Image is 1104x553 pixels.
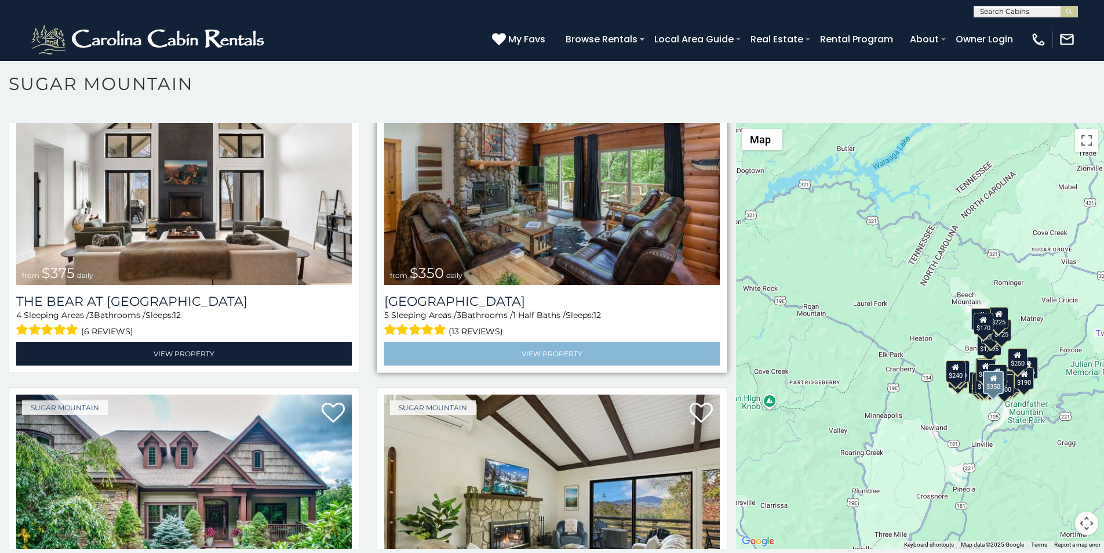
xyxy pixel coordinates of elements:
a: Terms (opens in new tab) [1031,541,1047,548]
a: About [904,29,945,49]
span: (13 reviews) [449,324,503,339]
div: $240 [946,360,965,382]
img: Grouse Moor Lodge [384,60,720,285]
img: Google [739,534,777,549]
div: $190 [975,358,995,380]
a: Local Area Guide [648,29,739,49]
button: Map camera controls [1075,512,1098,535]
a: View Property [16,342,352,366]
div: $190 [1015,367,1034,389]
div: $225 [989,307,1009,329]
span: My Favs [508,32,545,46]
a: Rental Program [814,29,899,49]
span: Map data ©2025 Google [961,541,1024,548]
div: $300 [976,359,996,381]
span: from [390,271,407,280]
img: The Bear At Sugar Mountain [16,60,352,285]
a: Grouse Moor Lodge from $350 daily [384,60,720,285]
button: Keyboard shortcuts [904,541,954,549]
div: $200 [988,364,1007,386]
img: White-1-2.png [29,22,269,57]
span: 3 [89,310,94,320]
span: 5 [384,310,389,320]
div: Sleeping Areas / Bathrooms / Sleeps: [384,309,720,339]
div: $195 [1000,371,1020,393]
span: 12 [593,310,601,320]
a: The Bear At [GEOGRAPHIC_DATA] [16,294,352,309]
button: Change map style [742,129,782,150]
a: View Property [384,342,720,366]
span: $375 [42,265,75,281]
img: phone-regular-white.png [1030,31,1047,48]
span: $350 [410,265,444,281]
span: 1 Half Baths / [513,310,566,320]
h3: Grouse Moor Lodge [384,294,720,309]
a: Browse Rentals [560,29,643,49]
a: [GEOGRAPHIC_DATA] [384,294,720,309]
button: Toggle fullscreen view [1075,129,1098,152]
span: daily [446,271,462,280]
img: mail-regular-white.png [1059,31,1075,48]
a: Real Estate [745,29,809,49]
a: Add to favorites [690,402,713,426]
div: Sleeping Areas / Bathrooms / Sleeps: [16,309,352,339]
span: (6 reviews) [81,324,133,339]
span: 3 [457,310,461,320]
h3: The Bear At Sugar Mountain [16,294,352,309]
a: Sugar Mountain [22,400,108,415]
div: $155 [973,373,993,395]
a: Sugar Mountain [390,400,476,415]
div: $240 [972,308,992,330]
div: $1,095 [977,334,1001,356]
span: daily [77,271,93,280]
div: $350 [983,371,1004,394]
a: Add to favorites [322,402,345,426]
div: $175 [975,371,994,393]
span: from [22,271,39,280]
div: $155 [1018,357,1038,379]
div: $250 [1008,348,1028,370]
a: My Favs [492,32,548,47]
span: 4 [16,310,21,320]
div: $170 [974,313,993,335]
a: Owner Login [950,29,1019,49]
span: 12 [173,310,181,320]
div: $125 [992,319,1011,341]
a: Report a map error [1054,541,1101,548]
span: Map [750,133,771,146]
a: Open this area in Google Maps (opens a new window) [739,534,777,549]
a: The Bear At Sugar Mountain from $375 daily [16,60,352,285]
